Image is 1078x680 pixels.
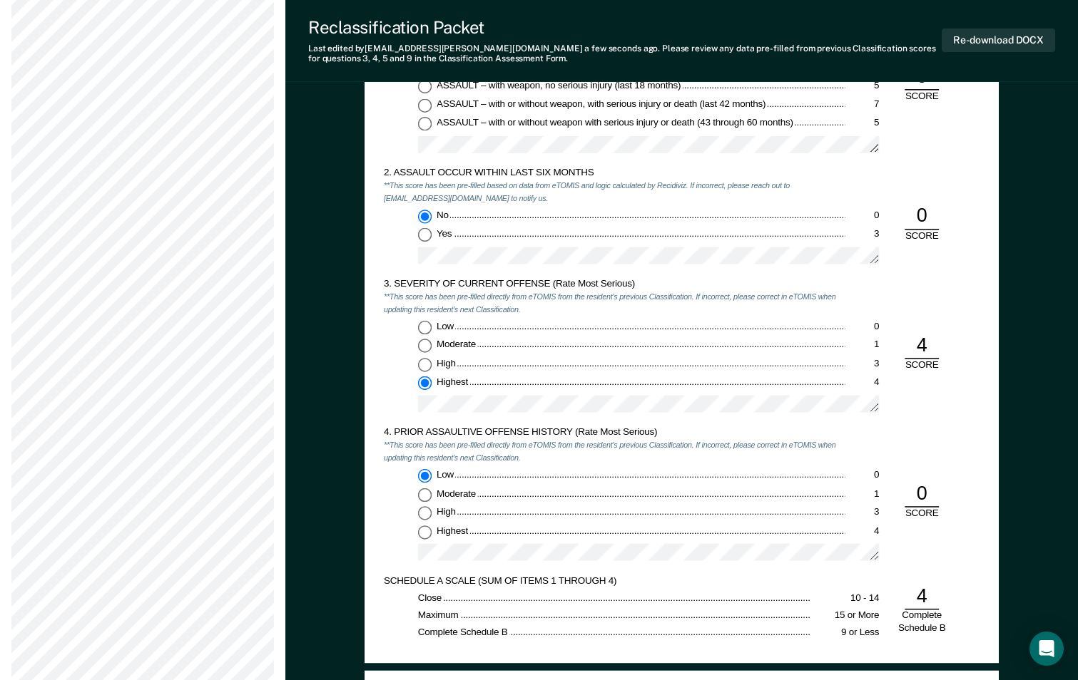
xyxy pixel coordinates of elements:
[896,359,947,371] div: SCORE
[845,525,880,537] div: 4
[437,117,795,128] span: ASSAULT – with or without weapon with serious injury or death (43 through 60 months)
[437,468,456,479] span: Low
[384,426,845,438] div: 4. PRIOR ASSAULTIVE OFFENSE HISTORY (Rate Most Serious)
[905,333,939,359] div: 4
[418,228,432,242] input: Yes3
[896,91,947,103] div: SCORE
[418,488,432,501] input: Moderate1
[845,339,880,351] div: 1
[811,609,880,622] div: 15 or More
[418,339,432,353] input: Moderate1
[845,376,880,388] div: 4
[845,210,880,222] div: 0
[384,292,836,314] em: **This score has been pre-filled directly from eTOMIS from the resident's previous Classification...
[896,508,947,520] div: SCORE
[811,592,880,604] div: 10 - 14
[418,320,432,334] input: Low0
[418,592,444,603] span: Close
[418,525,432,538] input: Highest4
[418,358,432,371] input: High3
[845,117,880,129] div: 5
[845,320,880,332] div: 0
[896,230,947,242] div: SCORE
[384,278,845,290] div: 3. SEVERITY OF CURRENT OFFENSE (Rate Most Serious)
[437,320,456,331] span: Low
[308,43,942,64] div: Last edited by [EMAIL_ADDRESS][PERSON_NAME][DOMAIN_NAME] . Please review any data pre-filled from...
[384,440,836,462] em: **This score has been pre-filled directly from eTOMIS from the resident's previous Classification...
[845,468,880,480] div: 0
[418,468,432,482] input: Low0
[437,339,478,350] span: Moderate
[437,506,457,517] span: High
[418,98,432,112] input: ASSAULT – with or without weapon, with serious injury or death (last 42 months)7
[384,167,845,179] div: 2. ASSAULT OCCUR WITHIN LAST SIX MONTHS
[584,43,658,53] span: a few seconds ago
[437,80,683,91] span: ASSAULT – with weapon, no serious injury (last 18 months)
[845,358,880,370] div: 3
[896,610,947,635] div: Complete Schedule B
[437,210,450,220] span: No
[437,228,454,239] span: Yes
[845,488,880,500] div: 1
[905,203,939,230] div: 0
[845,228,880,240] div: 3
[418,627,509,637] span: Complete Schedule B
[905,481,939,508] div: 0
[384,575,845,587] div: SCHEDULE A SCALE (SUM OF ITEMS 1 THROUGH 4)
[418,80,432,93] input: ASSAULT – with weapon, no serious injury (last 18 months)5
[845,98,880,110] div: 7
[437,525,470,535] span: Highest
[418,117,432,130] input: ASSAULT – with or without weapon with serious injury or death (43 through 60 months)5
[308,17,942,38] div: Reclassification Packet
[811,627,880,639] div: 9 or Less
[418,376,432,390] input: Highest4
[418,210,432,223] input: No0
[437,98,768,109] span: ASSAULT – with or without weapon, with serious injury or death (last 42 months)
[437,376,470,387] span: Highest
[905,584,939,610] div: 4
[942,29,1055,52] button: Re-download DOCX
[437,488,478,498] span: Moderate
[418,506,432,520] input: High3
[845,80,880,92] div: 5
[437,358,457,369] span: High
[845,506,880,518] div: 3
[1029,632,1064,666] div: Open Intercom Messenger
[384,180,790,202] em: **This score has been pre-filled based on data from eTOMIS and logic calculated by Recidiviz. If ...
[418,609,460,620] span: Maximum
